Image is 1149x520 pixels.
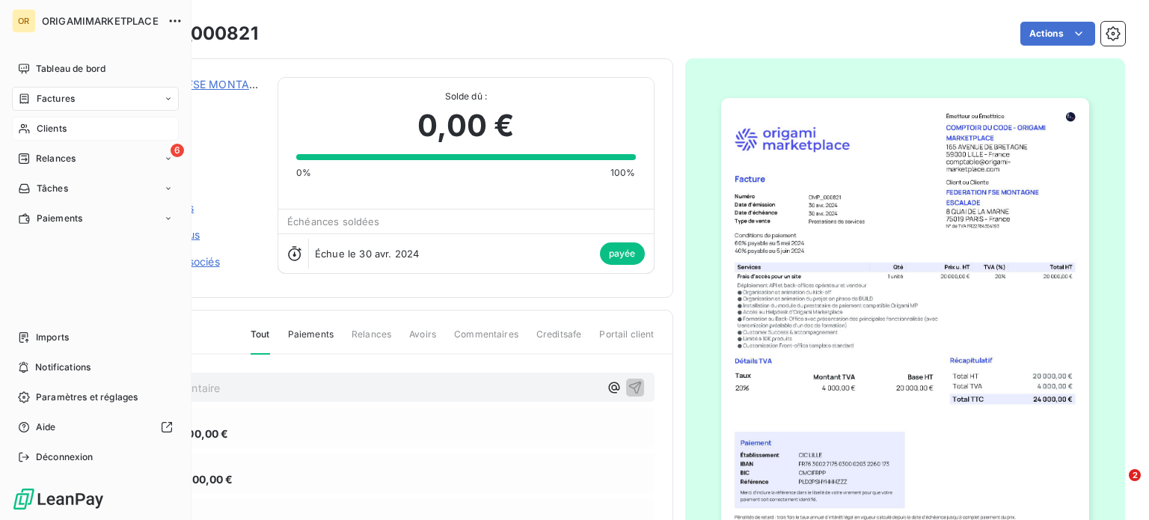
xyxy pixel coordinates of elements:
[1020,22,1095,46] button: Actions
[599,328,654,353] span: Portail client
[1129,469,1141,481] span: 2
[140,20,258,47] h3: OMP_000821
[36,420,56,434] span: Aide
[12,487,105,511] img: Logo LeanPay
[171,426,229,441] span: 9 600,00 €
[352,328,391,353] span: Relances
[287,215,380,227] span: Échéances soldées
[288,328,334,353] span: Paiements
[35,361,91,374] span: Notifications
[171,471,233,487] span: 14 400,00 €
[417,103,514,148] span: 0,00 €
[409,328,436,353] span: Avoirs
[12,9,36,33] div: OR
[42,15,159,27] span: ORIGAMIMARKETPLACE
[171,144,184,157] span: 6
[37,122,67,135] span: Clients
[454,328,518,353] span: Commentaires
[37,182,68,195] span: Tâches
[536,328,582,353] span: Creditsafe
[296,90,635,103] span: Solde dû :
[37,212,82,225] span: Paiements
[36,152,76,165] span: Relances
[36,62,105,76] span: Tableau de bord
[600,242,645,265] span: payée
[36,450,94,464] span: Déconnexion
[12,415,179,439] a: Aide
[1098,469,1134,505] iframe: Intercom live chat
[36,391,138,404] span: Paramètres et réglages
[117,78,330,91] a: FEDERATION FSE MONTAGNE ESCALADE
[315,248,419,260] span: Échue le 30 avr. 2024
[610,166,636,180] span: 100%
[296,166,311,180] span: 0%
[37,92,75,105] span: Factures
[251,328,270,355] span: Tout
[36,331,69,344] span: Imports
